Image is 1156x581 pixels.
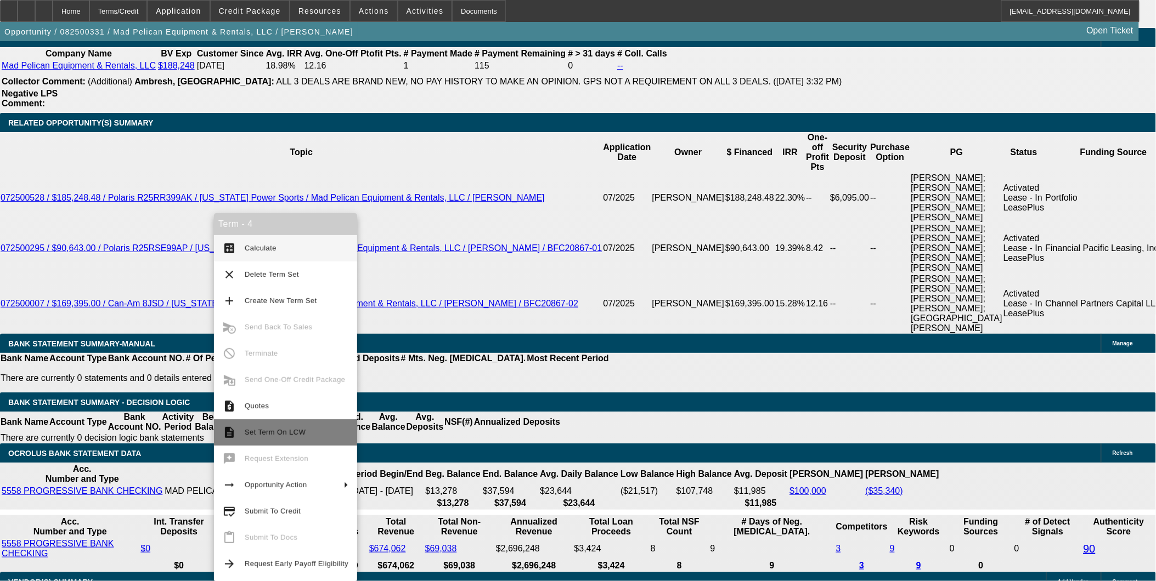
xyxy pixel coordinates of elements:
th: Account Type [49,353,108,364]
span: Calculate [245,244,277,252]
td: [DATE] - [DATE] [349,486,424,497]
span: RELATED OPPORTUNITY(S) SUMMARY [8,118,153,127]
th: NSF(#) [444,412,473,432]
a: 5558 PROGRESSIVE BANK CHECKING [2,539,114,558]
mat-icon: request_quote [223,400,236,413]
th: Authenticity Score [1083,516,1155,537]
th: Acc. Number and Type [1,464,163,485]
th: End. Balance [482,464,538,485]
td: 12.16 [806,274,830,334]
th: Activity Period [162,412,195,432]
b: Ambresh, [GEOGRAPHIC_DATA]: [134,77,274,86]
span: Quotes [245,402,269,410]
a: 072500295 / $90,643.00 / Polaris R25RSE99AP / [US_STATE] Power Sports / Mad Pelican Equipment & R... [1,243,602,253]
th: Purchase Option [870,132,910,173]
th: Acc. Holder Name [164,464,348,485]
span: Credit Package [219,7,281,15]
span: Request Early Payoff Eligibility [245,560,348,568]
td: 18.98% [266,60,303,71]
a: Mad Pelican Equipment & Rentals, LLC [2,61,156,70]
b: # > 31 days [568,49,616,58]
td: 07/2025 [603,223,652,274]
td: $107,748 [676,486,732,497]
td: $23,644 [539,486,619,497]
b: Company Name [46,49,112,58]
td: -- [830,223,870,274]
th: Security Deposit [830,132,870,173]
td: [DATE] [196,60,264,71]
b: BV Exp [161,49,191,58]
b: # Payment Remaining [475,49,566,58]
span: Set Term On LCW [245,428,306,436]
th: Status [1003,132,1045,173]
th: High Balance [676,464,732,485]
th: Avg. Daily Balance [539,464,619,485]
td: 15.28% [775,274,805,334]
mat-icon: calculate [223,242,236,255]
button: Application [148,1,209,21]
th: Most Recent Period [527,353,610,364]
a: $69,038 [425,544,457,553]
td: 8.42 [806,223,830,274]
th: # of Detect Signals [1014,516,1082,537]
th: # Days of Neg. [MEDICAL_DATA]. [710,516,834,537]
mat-icon: clear [223,268,236,281]
a: 9 [890,544,895,553]
th: $37,594 [482,498,538,509]
th: Avg. Balance [371,412,405,432]
th: $3,424 [574,560,649,571]
b: Avg. One-Off Ptofit Pts. [304,49,402,58]
th: Beg. Balance [425,464,481,485]
span: Actions [359,7,389,15]
button: Actions [351,1,397,21]
a: 3 [836,544,841,553]
td: [PERSON_NAME] [652,173,725,223]
th: 0 [949,560,1013,571]
b: Negative LPS Comment: [2,89,58,108]
td: $169,395.00 [725,274,775,334]
td: 07/2025 [603,274,652,334]
td: Activated Lease - In LeasePlus [1003,274,1045,334]
th: $0 [140,560,218,571]
span: BANK STATEMENT SUMMARY-MANUAL [8,339,155,348]
mat-icon: credit_score [223,505,236,518]
span: Resources [298,7,341,15]
td: 9 [710,538,834,559]
span: Bank Statement Summary - Decision Logic [8,398,190,407]
th: Competitors [836,516,888,537]
th: Risk Keywords [889,516,948,537]
td: $11,985 [734,486,788,497]
th: Total Loan Proceeds [574,516,649,537]
th: One-off Profit Pts [806,132,830,173]
th: Total Revenue [369,516,424,537]
th: Owner [652,132,725,173]
span: Create New Term Set [245,297,317,305]
th: Int. Transfer Deposits [140,516,218,537]
td: 115 [474,60,566,71]
th: Bank Account NO. [108,353,185,364]
th: PG [911,132,1003,173]
th: # Mts. Neg. [MEDICAL_DATA]. [401,353,527,364]
td: 19.39% [775,223,805,274]
span: Manage [1113,340,1133,346]
a: 9 [916,561,921,570]
td: MAD PELICAN EQUIPMENT & RENTALS LLC [164,486,348,497]
p: There are currently 0 statements and 0 details entered on this opportunity [1,373,609,383]
td: [PERSON_NAME]; [PERSON_NAME]; [PERSON_NAME]; [PERSON_NAME]; [PERSON_NAME] [911,173,1003,223]
td: -- [806,173,830,223]
td: $188,248.48 [725,173,775,223]
th: Annualized Revenue [495,516,573,537]
th: $23,644 [539,498,619,509]
th: 9 [710,560,834,571]
button: Credit Package [211,1,289,21]
span: Activities [407,7,444,15]
th: Funding Sources [949,516,1013,537]
div: Term - 4 [214,213,357,235]
th: Application Date [603,132,652,173]
a: ($35,340) [866,486,904,495]
td: -- [870,274,910,334]
td: [PERSON_NAME]; [PERSON_NAME]; [PERSON_NAME]; [PERSON_NAME]; [PERSON_NAME] [911,223,1003,274]
a: $674,062 [369,544,406,553]
td: Activated Lease - In LeasePlus [1003,173,1045,223]
td: -- [870,173,910,223]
